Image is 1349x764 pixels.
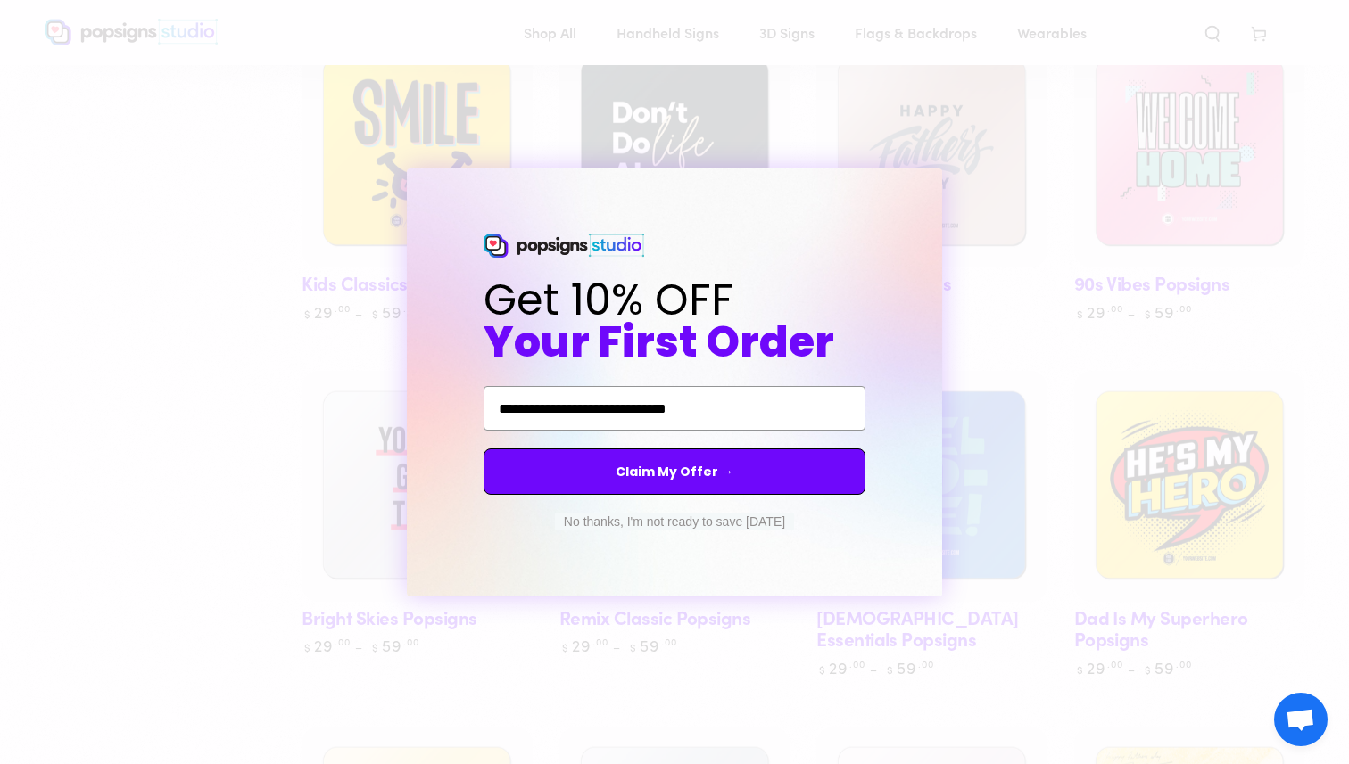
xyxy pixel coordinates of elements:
a: Open chat [1274,693,1328,746]
button: No thanks, I'm not ready to save [DATE] [555,513,794,530]
img: Popsigns Studio [484,234,644,259]
button: Claim My Offer → [484,448,865,495]
span: Your First Order [484,312,834,372]
span: Get 10% OFF [484,270,733,330]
